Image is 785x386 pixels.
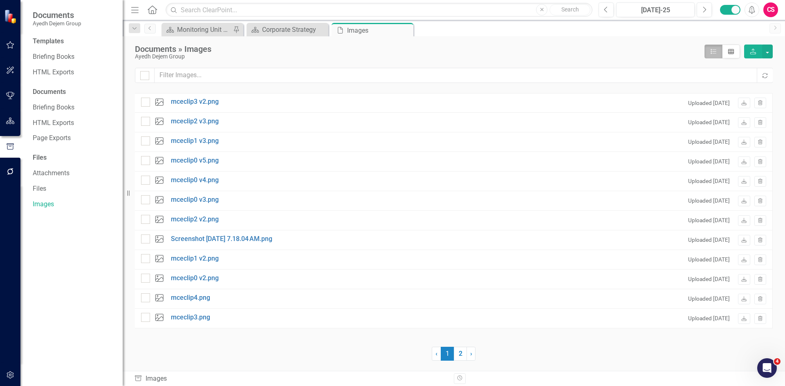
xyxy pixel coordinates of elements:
a: Corporate Strategy [249,25,326,35]
small: Uploaded [DATE] [688,138,730,146]
div: Documents » Images [135,45,700,54]
a: mceclip2 v2.png [171,215,219,224]
button: CS [763,2,778,17]
a: mceclip0 v3.png [171,195,219,205]
small: Uploaded [DATE] [688,197,730,205]
div: Monitoring Unit KPI Report [177,25,231,35]
a: Screenshot [DATE] 7.18.04 AM.png [171,234,272,244]
span: › [470,350,472,357]
span: 4 [774,358,781,365]
a: mceclip3.png [171,313,210,322]
small: Uploaded [DATE] [688,177,730,185]
img: ClearPoint Strategy [4,9,18,23]
span: Search [561,6,579,13]
a: mceclip1 v2.png [171,254,219,263]
small: Uploaded [DATE] [688,295,730,303]
small: Uploaded [DATE] [688,118,730,126]
small: Uploaded [DATE] [688,236,730,244]
a: 2 [454,347,467,361]
input: Filter Images... [154,68,758,83]
small: Uploaded [DATE] [688,315,730,322]
a: mceclip4.png [171,293,210,303]
a: mceclip0 v5.png [171,156,219,165]
small: Uploaded [DATE] [688,256,730,263]
small: Uploaded [DATE] [688,158,730,165]
input: Search ClearPoint... [166,3,592,17]
a: HTML Exports [33,68,114,77]
div: Images [347,25,411,36]
a: Page Exports [33,134,114,143]
iframe: Intercom live chat [757,358,777,378]
span: 1 [441,347,454,361]
a: mceclip2 v3.png [171,117,219,126]
a: mceclip3 v2.png [171,97,219,107]
a: HTML Exports [33,118,114,128]
a: Briefing Books [33,103,114,112]
button: [DATE]-25 [616,2,695,17]
div: Ayedh Dejem Group [135,54,700,60]
a: mceclip0 v4.png [171,176,219,185]
a: Briefing Books [33,52,114,62]
small: Ayedh Dejem Group [33,20,81,27]
a: Images [33,200,114,209]
div: Templates [33,37,114,46]
a: Attachments [33,169,114,178]
a: mceclip0 v2.png [171,274,219,283]
div: [DATE]-25 [619,5,692,15]
a: Monitoring Unit KPI Report [164,25,231,35]
div: Documents [33,87,114,97]
span: Documents [33,10,81,20]
a: Files [33,184,114,194]
span: ‹ [435,350,437,357]
small: Uploaded [DATE] [688,216,730,224]
div: Corporate Strategy [262,25,326,35]
div: Images [134,374,448,384]
small: Uploaded [DATE] [688,99,730,107]
small: Uploaded [DATE] [688,275,730,283]
div: Files [33,153,114,163]
a: mceclip1 v3.png [171,136,219,146]
button: Search [549,4,590,16]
